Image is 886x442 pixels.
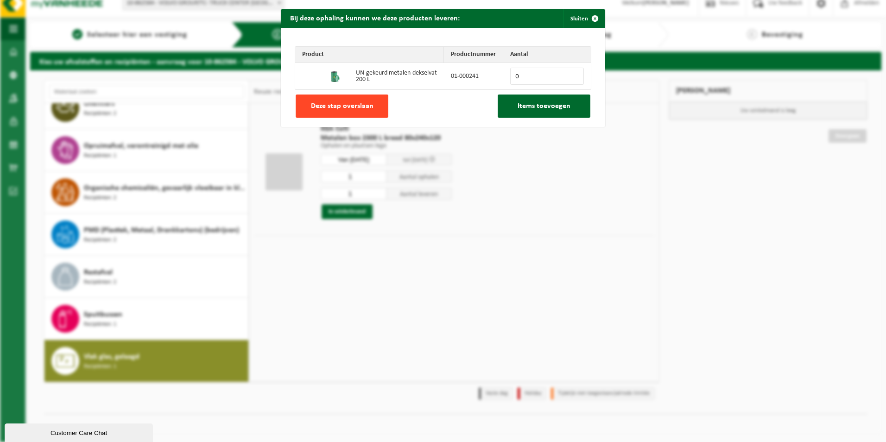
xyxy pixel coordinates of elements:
th: Productnummer [444,47,503,63]
td: 01-000241 [444,63,503,89]
th: Aantal [503,47,591,63]
button: Deze stap overslaan [296,95,388,118]
td: UN-gekeurd metalen-dekselvat 200 L [349,63,444,89]
th: Product [295,47,444,63]
h2: Bij deze ophaling kunnen we deze producten leveren: [281,9,469,27]
img: 01-000241 [327,68,342,83]
iframe: chat widget [5,422,155,442]
span: Deze stap overslaan [311,102,373,110]
span: Items toevoegen [518,102,570,110]
button: Sluiten [563,9,604,28]
button: Items toevoegen [498,95,590,118]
